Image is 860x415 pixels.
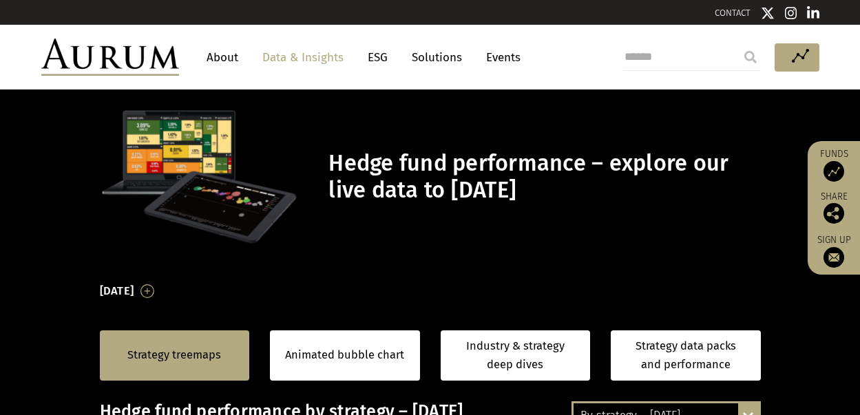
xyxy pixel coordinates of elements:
[41,39,179,76] img: Aurum
[761,6,775,20] img: Twitter icon
[100,281,134,301] h3: [DATE]
[200,45,245,70] a: About
[479,45,521,70] a: Events
[127,346,221,364] a: Strategy treemaps
[824,161,844,182] img: Access Funds
[361,45,395,70] a: ESG
[815,234,853,268] a: Sign up
[785,6,797,20] img: Instagram icon
[255,45,350,70] a: Data & Insights
[328,150,757,204] h1: Hedge fund performance – explore our live data to [DATE]
[824,247,844,268] img: Sign up to our newsletter
[815,192,853,224] div: Share
[715,8,751,18] a: CONTACT
[285,346,404,364] a: Animated bubble chart
[824,203,844,224] img: Share this post
[815,148,853,182] a: Funds
[611,330,761,381] a: Strategy data packs and performance
[807,6,819,20] img: Linkedin icon
[405,45,469,70] a: Solutions
[441,330,591,381] a: Industry & strategy deep dives
[737,43,764,71] input: Submit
